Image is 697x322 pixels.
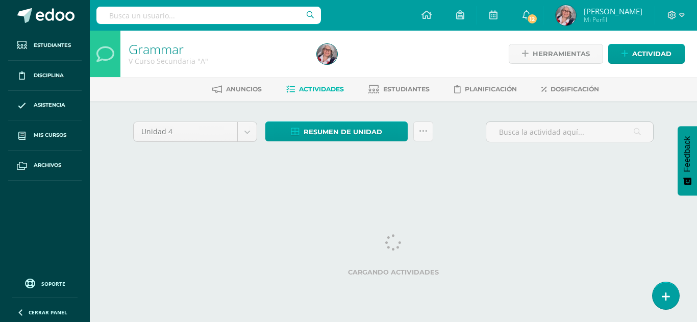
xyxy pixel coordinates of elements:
span: 12 [527,13,538,24]
a: Unidad 4 [134,122,257,141]
a: Dosificación [541,81,599,97]
img: d15f609fbe877e890c67bc9977e491b7.png [317,44,337,64]
a: Actividades [286,81,344,97]
span: Asistencia [34,101,65,109]
span: Soporte [41,280,65,287]
a: Planificación [454,81,517,97]
span: Anuncios [226,85,262,93]
span: Mi Perfil [584,15,642,24]
span: Estudiantes [34,41,71,49]
span: Unidad 4 [141,122,230,141]
span: Herramientas [533,44,590,63]
input: Busca la actividad aquí... [486,122,653,142]
span: Dosificación [551,85,599,93]
a: Herramientas [509,44,603,64]
span: Mis cursos [34,131,66,139]
span: Disciplina [34,71,64,80]
span: Feedback [683,136,692,172]
label: Cargando actividades [133,268,654,276]
a: Disciplina [8,61,82,91]
a: Estudiantes [8,31,82,61]
a: Archivos [8,151,82,181]
span: Archivos [34,161,61,169]
span: [PERSON_NAME] [584,6,642,16]
img: d15f609fbe877e890c67bc9977e491b7.png [556,5,576,26]
span: Actividades [299,85,344,93]
a: Actividad [608,44,685,64]
span: Actividad [632,44,671,63]
a: Soporte [12,276,78,290]
div: V Curso Secundaria 'A' [129,56,305,66]
span: Planificación [465,85,517,93]
a: Grammar [129,40,184,58]
h1: Grammar [129,42,305,56]
input: Busca un usuario... [96,7,321,24]
button: Feedback - Mostrar encuesta [678,126,697,195]
span: Cerrar panel [29,309,67,316]
span: Estudiantes [383,85,430,93]
a: Estudiantes [368,81,430,97]
a: Mis cursos [8,120,82,151]
span: Resumen de unidad [304,122,382,141]
a: Resumen de unidad [265,121,408,141]
a: Asistencia [8,91,82,121]
a: Anuncios [212,81,262,97]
